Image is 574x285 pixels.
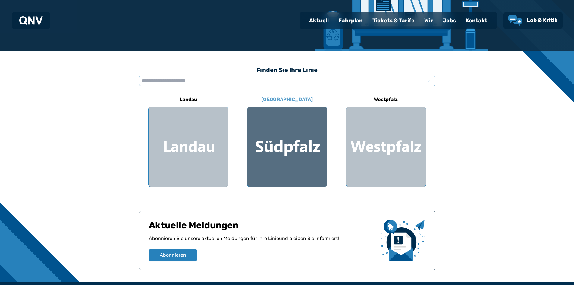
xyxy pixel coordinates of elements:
button: Abonnieren [149,249,197,261]
a: Lob & Kritik [508,15,558,26]
a: Kontakt [461,13,492,28]
a: [GEOGRAPHIC_DATA] Region Südpfalz [247,92,327,187]
a: Westpfalz Region Westpfalz [346,92,426,187]
span: Abonnieren [160,252,186,259]
a: Aktuell [304,13,334,28]
img: newsletter [380,220,425,261]
h3: Finden Sie Ihre Linie [139,63,435,77]
a: Tickets & Tarife [368,13,419,28]
img: QNV Logo [19,16,43,25]
a: QNV Logo [19,14,43,27]
h6: Westpfalz [372,95,400,104]
a: Jobs [438,13,461,28]
a: Landau Region Landau [148,92,228,187]
h6: [GEOGRAPHIC_DATA] [259,95,315,104]
a: Fahrplan [334,13,368,28]
p: Abonnieren Sie unsere aktuellen Meldungen für Ihre Linie und bleiben Sie informiert! [149,235,375,249]
h1: Aktuelle Meldungen [149,220,375,235]
h6: Landau [177,95,199,104]
span: Lob & Kritik [527,17,558,24]
span: x [425,77,433,84]
a: Wir [419,13,438,28]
